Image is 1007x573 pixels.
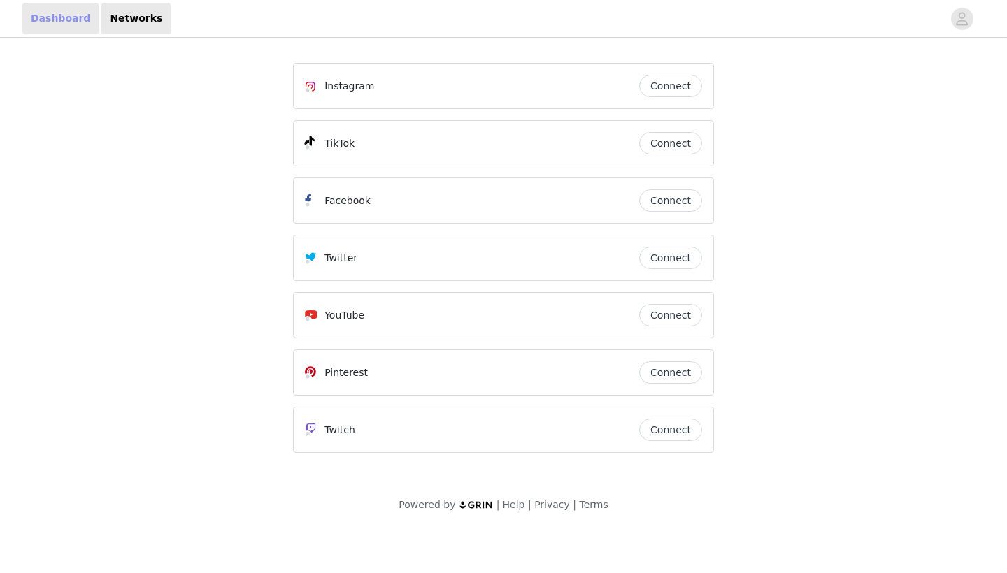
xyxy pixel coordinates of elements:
p: Twitter [324,251,357,266]
button: Connect [639,75,702,97]
img: logo [459,500,494,509]
span: Powered by [399,499,455,510]
a: Terms [579,499,608,510]
a: Help [503,499,525,510]
button: Connect [639,189,702,212]
button: Connect [639,419,702,441]
img: Instagram Icon [305,81,316,92]
a: Networks [101,3,171,34]
p: Twitch [324,423,355,437]
p: YouTube [324,308,364,323]
button: Connect [639,304,702,326]
p: Facebook [324,194,371,208]
p: TikTok [324,136,355,151]
button: Connect [639,361,702,384]
a: Dashboard [22,3,99,34]
a: Privacy [534,499,570,510]
button: Connect [639,247,702,269]
span: | [573,499,576,510]
button: Connect [639,132,702,154]
p: Instagram [324,79,374,94]
span: | [497,499,500,510]
div: avatar [955,8,969,30]
p: Pinterest [324,365,368,380]
span: | [528,499,531,510]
